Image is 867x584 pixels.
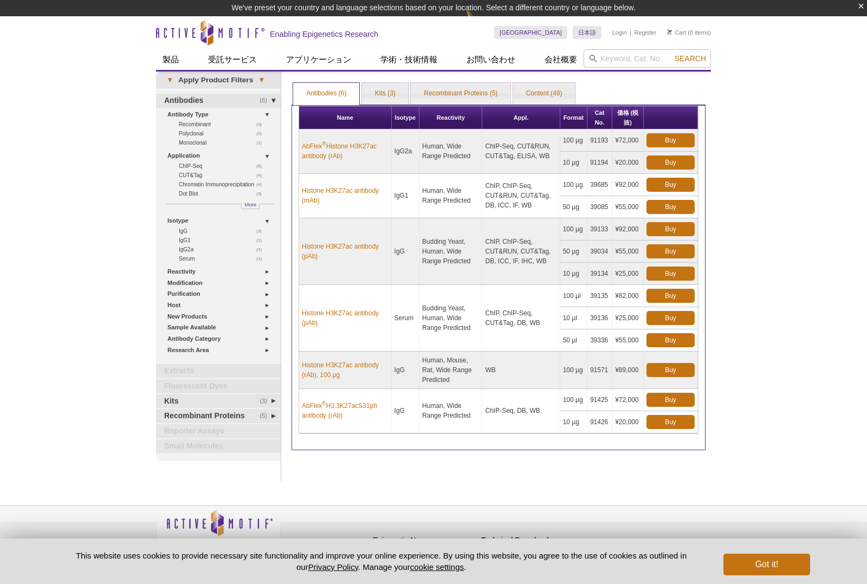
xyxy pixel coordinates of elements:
[560,329,587,352] td: 50 µl
[671,54,709,63] button: Search
[587,263,612,285] td: 39134
[179,236,268,245] a: (1)IgG1
[302,242,389,261] a: Histone H3K27ac antibody (pAb)
[667,26,711,39] li: (0 items)
[179,171,268,180] a: (4)CUT&Tag
[156,94,281,108] a: (6)Antibodies
[302,186,389,205] a: Histone H3K27ac antibody (mAb)
[612,352,644,389] td: ¥89,000
[482,174,560,218] td: ChIP, ChIP-Seq, CUT&RUN, CUT&Tag, DB, ICC, IF, WB
[286,534,328,550] a: Privacy Policy
[482,106,560,129] th: Appl.
[560,196,587,218] td: 50 µg
[560,174,587,196] td: 100 µg
[560,129,587,152] td: 100 µg
[587,129,612,152] td: 91193
[587,329,612,352] td: 39336
[646,363,695,377] a: Buy
[167,288,274,300] a: Purification
[241,204,260,209] a: More
[57,550,706,573] p: This website uses cookies to provide necessary site functionality and improve your online experie...
[667,29,672,35] img: Your Cart
[560,152,587,174] td: 10 µg
[156,506,281,550] img: Active Motif,
[179,189,268,198] a: (3)Dot Blot
[465,8,494,34] img: Change Here
[612,389,644,411] td: ¥72,000
[646,333,695,347] a: Buy
[392,285,420,352] td: Serum
[646,415,695,429] a: Buy
[612,29,627,36] a: Login
[392,129,420,174] td: IgG2a
[560,411,587,433] td: 10 µg
[179,129,268,138] a: (2)Polyclonal
[392,352,420,389] td: IgG
[587,352,612,389] td: 91571
[646,178,695,192] a: Buy
[253,75,270,85] span: ▾
[646,311,695,325] a: Buy
[156,439,281,453] a: Small Molecules
[560,106,587,129] th: Format
[612,285,644,307] td: ¥82,000
[482,352,560,389] td: WB
[587,174,612,196] td: 39685
[482,389,560,433] td: ChIP-Seq, DB, WB
[419,129,482,174] td: Human, Wide Range Predicted
[167,266,274,277] a: Reactivity
[302,360,389,380] a: Histone H3K27ac antibody (rAb), 100 µg
[302,401,389,420] a: AbFlex®H3.3K27acS31ph antibody (rAb)
[167,345,274,356] a: Research Area
[612,329,644,352] td: ¥55,000
[419,106,482,129] th: Reactivity
[392,174,420,218] td: IgG1
[280,49,358,70] a: アプリケーション
[573,26,601,39] a: 日本語
[161,75,178,85] span: ▾
[156,409,281,423] a: (5)Recombinant Proteins
[513,83,575,105] a: Content (49)
[590,525,671,549] table: Click to Verify - This site chose Symantec SSL for secure e-commerce and confidential communicati...
[587,218,612,241] td: 39133
[156,394,281,408] a: (3)Kits
[260,94,273,108] span: (6)
[419,174,482,218] td: Human, Wide Range Predicted
[587,106,612,129] th: Cat No.
[156,379,281,393] a: Fluorescent Dyes
[560,241,587,263] td: 50 µg
[179,226,268,236] a: (3)IgG
[302,308,389,328] a: Histone H3K27ac antibody (pAb)
[612,307,644,329] td: ¥25,000
[646,222,695,236] a: Buy
[167,150,274,161] a: Application
[179,120,268,129] a: (3)Recombinant
[373,536,476,545] h4: Epigenetic News
[482,285,560,352] td: ChIP, ChIP-Seq, CUT&Tag, DB, WB
[723,554,810,575] button: Got it!
[256,129,268,138] span: (2)
[482,218,560,285] td: ChIP, ChIP-Seq, CUT&RUN, CUT&Tag, DB, ICC, IF, IHC, WB
[612,106,644,129] th: 価格 (税抜)
[612,152,644,174] td: ¥20,000
[646,200,695,214] a: Buy
[411,83,510,105] a: Recombinant Proteins (5)
[560,218,587,241] td: 100 µg
[494,26,567,39] a: [GEOGRAPHIC_DATA]
[156,364,281,378] a: Extracts
[167,311,274,322] a: New Products
[419,218,482,285] td: Budding Yeast, Human, Wide Range Predicted
[646,289,695,303] a: Buy
[482,129,560,174] td: ChIP-Seq, CUT&RUN, CUT&Tag, ELISA, WB
[202,49,263,70] a: 受託サービス
[560,352,587,389] td: 100 µg
[667,29,686,36] a: Cart
[675,54,706,63] span: Search
[612,263,644,285] td: ¥25,000
[156,72,281,89] a: ▾Apply Product Filters▾
[167,277,274,289] a: Modification
[179,254,268,263] a: (1)Serum
[392,389,420,433] td: IgG
[256,138,268,147] span: (1)
[587,411,612,433] td: 91426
